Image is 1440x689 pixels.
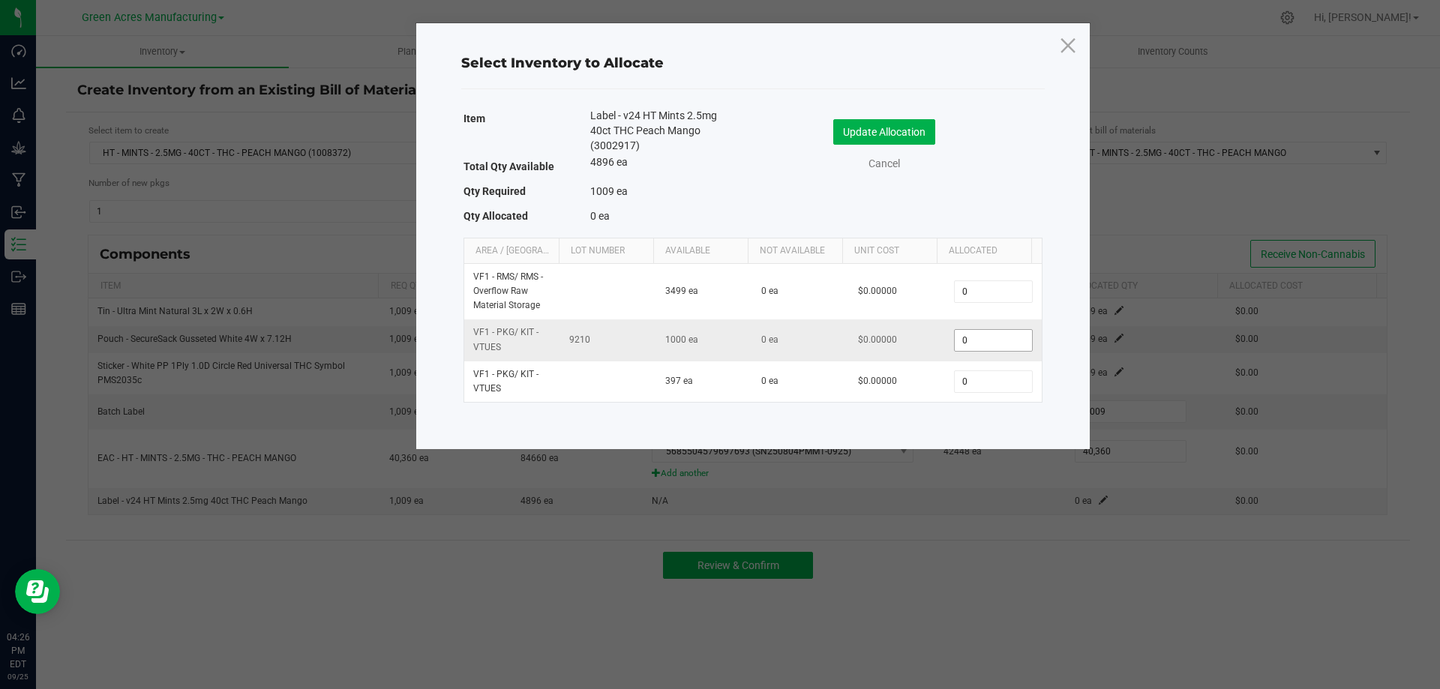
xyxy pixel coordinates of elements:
[464,238,559,264] th: Area / [GEOGRAPHIC_DATA]
[590,185,628,197] span: 1009 ea
[590,156,628,168] span: 4896 ea
[665,376,693,386] span: 397 ea
[473,271,543,310] span: VF1 - RMS / RMS - Overflow Raw Material Storage
[665,334,698,345] span: 1000 ea
[461,55,664,71] span: Select Inventory to Allocate
[15,569,60,614] iframe: Resource center
[653,238,748,264] th: Available
[761,286,778,296] span: 0 ea
[463,156,554,177] label: Total Qty Available
[833,119,935,145] button: Update Allocation
[842,238,937,264] th: Unit Cost
[473,369,538,394] span: VF1 - PKG / KIT - VTUES
[854,156,914,172] a: Cancel
[665,286,698,296] span: 3499 ea
[590,210,610,222] span: 0 ea
[761,376,778,386] span: 0 ea
[858,376,897,386] span: $0.00000
[858,286,897,296] span: $0.00000
[559,238,653,264] th: Lot Number
[761,334,778,345] span: 0 ea
[590,108,730,153] span: Label - v24 HT Mints 2.5mg 40ct THC Peach Mango (3002917)
[473,327,538,352] span: VF1 - PKG / KIT - VTUES
[463,108,485,129] label: Item
[748,238,842,264] th: Not Available
[858,334,897,345] span: $0.00000
[560,319,656,361] td: 9210
[463,181,526,202] label: Qty Required
[463,205,528,226] label: Qty Allocated
[937,238,1031,264] th: Allocated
